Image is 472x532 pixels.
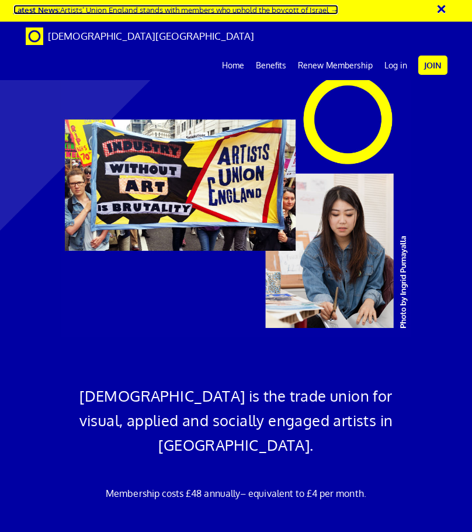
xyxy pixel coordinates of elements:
a: Latest News:Artists’ Union England stands with members who uphold the boycott of Israel → [13,5,338,15]
a: Join [418,56,447,75]
h1: [DEMOGRAPHIC_DATA] is the trade union for visual, applied and socially engaged artists in [GEOGRA... [63,384,410,457]
a: Benefits [250,51,292,80]
p: Membership costs £48 annually – equivalent to £4 per month. [63,486,410,500]
a: Renew Membership [292,51,379,80]
span: [DEMOGRAPHIC_DATA][GEOGRAPHIC_DATA] [48,30,254,42]
strong: Latest News: [13,5,60,15]
a: Home [216,51,250,80]
a: Brand [DEMOGRAPHIC_DATA][GEOGRAPHIC_DATA] [17,22,263,51]
a: Log in [379,51,413,80]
